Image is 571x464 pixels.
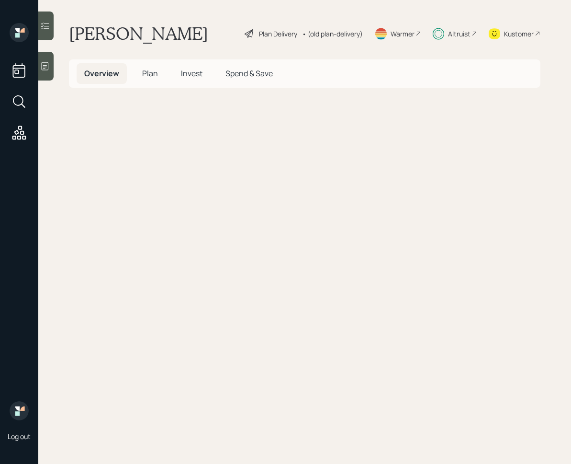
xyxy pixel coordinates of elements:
[259,29,297,39] div: Plan Delivery
[391,29,414,39] div: Warmer
[448,29,470,39] div: Altruist
[10,401,29,420] img: retirable_logo.png
[69,23,208,44] h1: [PERSON_NAME]
[504,29,534,39] div: Kustomer
[84,68,119,79] span: Overview
[181,68,202,79] span: Invest
[8,432,31,441] div: Log out
[142,68,158,79] span: Plan
[302,29,363,39] div: • (old plan-delivery)
[225,68,273,79] span: Spend & Save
